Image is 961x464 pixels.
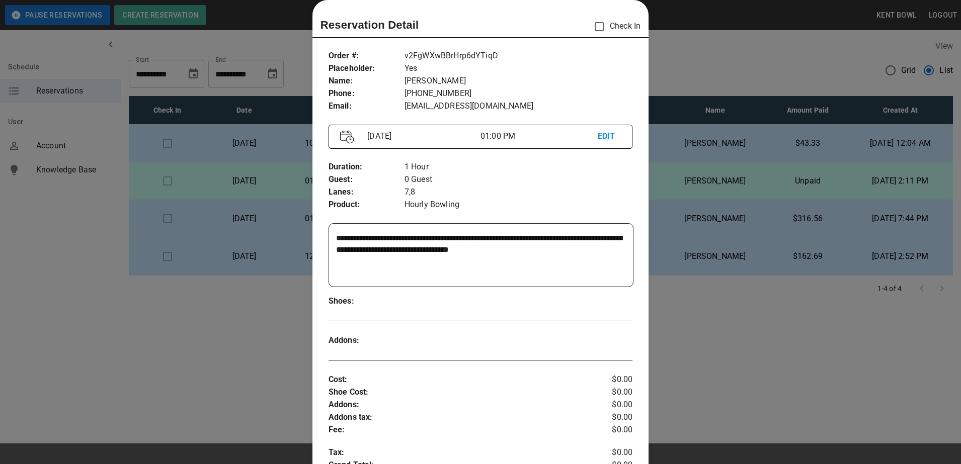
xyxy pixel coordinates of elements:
p: [PERSON_NAME] [405,75,632,87]
p: Shoe Cost : [329,386,582,399]
p: Reservation Detail [321,17,419,33]
p: Name : [329,75,405,87]
p: Product : [329,199,405,211]
p: Yes [405,62,632,75]
p: v2FgWXwBBrHrp6dYTiqD [405,50,632,62]
p: Guest : [329,173,405,186]
p: Shoes : [329,295,405,308]
p: $0.00 [582,399,633,411]
p: Addons : [329,399,582,411]
p: Check In [589,16,640,37]
p: Placeholder : [329,62,405,75]
p: 01:00 PM [480,130,598,142]
p: Hourly Bowling [405,199,632,211]
p: Lanes : [329,186,405,199]
p: $0.00 [582,411,633,424]
p: 1 Hour [405,161,632,173]
p: Addons : [329,334,405,347]
p: Duration : [329,161,405,173]
p: Cost : [329,374,582,386]
p: Tax : [329,446,582,459]
p: 0 Guest [405,173,632,186]
p: Addons tax : [329,411,582,424]
p: [PHONE_NUMBER] [405,87,632,100]
p: Fee : [329,424,582,436]
p: 7,8 [405,186,632,199]
p: $0.00 [582,424,633,436]
p: $0.00 [582,446,633,459]
p: Order # : [329,50,405,62]
p: Email : [329,100,405,113]
p: $0.00 [582,374,633,386]
img: Vector [340,130,354,144]
p: Phone : [329,87,405,100]
p: [DATE] [363,130,480,142]
p: $0.00 [582,386,633,399]
p: EDIT [598,130,621,143]
p: [EMAIL_ADDRESS][DOMAIN_NAME] [405,100,632,113]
